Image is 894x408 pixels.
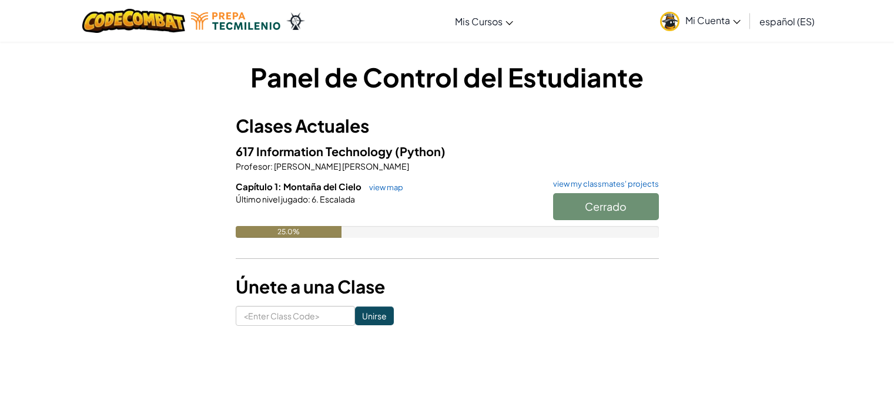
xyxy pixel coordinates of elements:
[759,15,815,28] span: español (ES)
[191,12,280,30] img: Tecmilenio logo
[660,12,679,31] img: avatar
[310,194,319,204] span: 6.
[236,306,355,326] input: <Enter Class Code>
[319,194,355,204] span: Escalada
[273,161,409,171] span: [PERSON_NAME] [PERSON_NAME]
[286,12,305,30] img: Ozaria
[455,15,503,28] span: Mis Cursos
[236,194,308,204] span: Último nivel jugado
[355,306,394,325] input: Unirse
[754,5,821,37] a: español (ES)
[236,144,395,159] span: 617 Information Technology
[449,5,519,37] a: Mis Cursos
[82,9,185,33] img: CodeCombat logo
[308,194,310,204] span: :
[270,161,273,171] span: :
[236,113,659,139] h3: Clases Actuales
[236,226,341,238] div: 25.0%
[236,181,363,192] span: Capítulo 1: Montaña del Cielo
[395,144,446,159] span: (Python)
[363,183,403,192] a: view map
[685,14,741,26] span: Mi Cuenta
[654,2,746,39] a: Mi Cuenta
[236,161,270,171] span: Profesor
[236,59,659,95] h1: Panel de Control del Estudiante
[547,180,659,188] a: view my classmates' projects
[236,274,659,300] h3: Únete a una Clase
